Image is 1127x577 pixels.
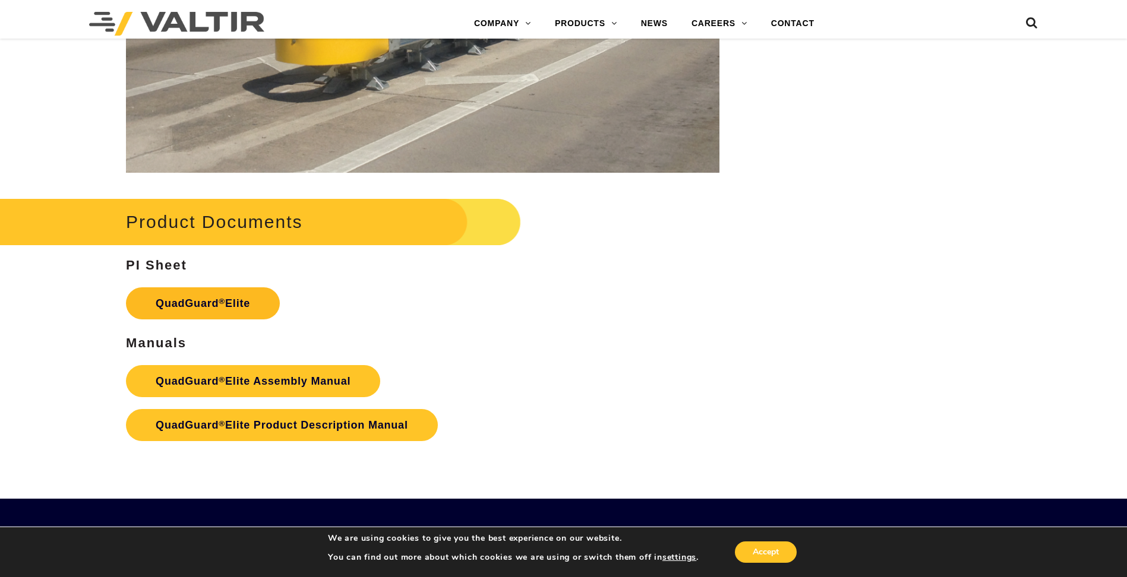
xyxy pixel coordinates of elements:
[126,409,438,441] a: QuadGuard®Elite Product Description Manual
[759,12,826,36] a: CONTACT
[629,12,680,36] a: NEWS
[126,287,280,319] a: QuadGuard®Elite
[462,12,543,36] a: COMPANY
[126,365,380,397] a: QuadGuard®Elite Assembly Manual
[89,12,264,36] img: Valtir
[543,12,629,36] a: PRODUCTS
[126,335,187,350] strong: Manuals
[126,258,187,272] strong: PI Sheet
[219,297,225,306] sup: ®
[735,541,797,563] button: Accept
[219,419,225,428] sup: ®
[328,533,699,544] p: We are using cookies to give you the best experience on our website.
[219,375,225,384] sup: ®
[328,552,699,563] p: You can find out more about which cookies we are using or switch them off in .
[662,552,696,563] button: settings
[680,12,759,36] a: CAREERS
